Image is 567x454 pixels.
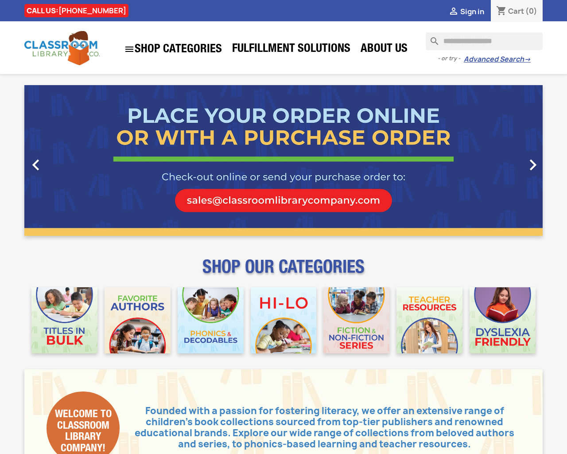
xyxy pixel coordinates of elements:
span: Cart [508,6,524,16]
input: Search [426,32,543,50]
p: Founded with a passion for fostering literacy, we offer an extensive range of children's book col... [120,406,520,450]
img: CLC_HiLo_Mobile.jpg [251,287,317,353]
a: SHOP CATEGORIES [120,39,226,59]
span: - or try - [438,54,464,63]
p: SHOP OUR CATEGORIES [24,264,543,280]
img: CLC_Bulk_Mobile.jpg [31,287,97,353]
img: CLC_Dyslexia_Mobile.jpg [470,287,536,353]
a: [PHONE_NUMBER] [58,6,126,16]
span: (0) [525,6,537,16]
i:  [522,154,544,176]
img: CLC_Fiction_Nonfiction_Mobile.jpg [323,287,389,353]
a: Advanced Search→ [464,55,531,64]
a:  Sign in [448,7,484,16]
i: search [426,32,436,43]
span: → [524,55,531,64]
a: Next [465,85,543,236]
i:  [25,154,47,176]
img: CLC_Favorite_Authors_Mobile.jpg [105,287,171,353]
i: shopping_cart [496,6,507,17]
a: About Us [356,41,412,59]
ul: Carousel container [24,85,543,236]
a: Fulfillment Solutions [228,41,355,59]
a: Previous [24,85,102,236]
i:  [124,44,135,55]
i:  [448,7,459,17]
img: Classroom Library Company [24,31,100,65]
div: CALL US: [24,4,128,17]
img: CLC_Phonics_And_Decodables_Mobile.jpg [178,287,244,353]
img: CLC_Teacher_Resources_Mobile.jpg [396,287,462,353]
span: Sign in [460,7,484,16]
